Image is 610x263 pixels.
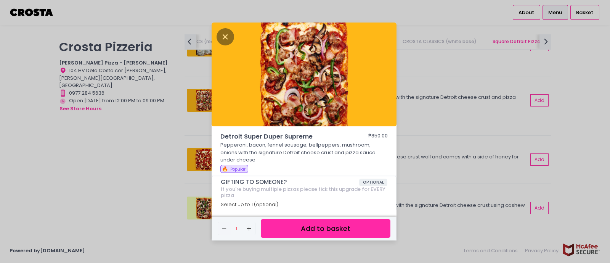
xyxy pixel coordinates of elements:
div: + ₱10.00 [364,208,387,222]
p: Pepperoni, bacon, fennel sausage, bellpeppers, mushroom, onions with the signature Detroit cheese... [220,141,388,164]
div: If you're buying multiple pizzas please tick this upgrade for EVERY pizza [221,186,388,198]
span: Detroit Super Duper Supreme [220,132,346,141]
img: Detroit Super Duper Supreme [212,23,396,126]
span: GIFTING TO SOMEONE? [221,179,359,186]
span: OPTIONAL [359,179,388,186]
button: Add to basket [261,219,390,238]
span: Select up to 1 (optional) [221,201,278,208]
div: ₱850.00 [368,132,388,141]
span: 🔥 [222,165,228,173]
button: Close [217,32,234,40]
span: Popular [230,166,246,172]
